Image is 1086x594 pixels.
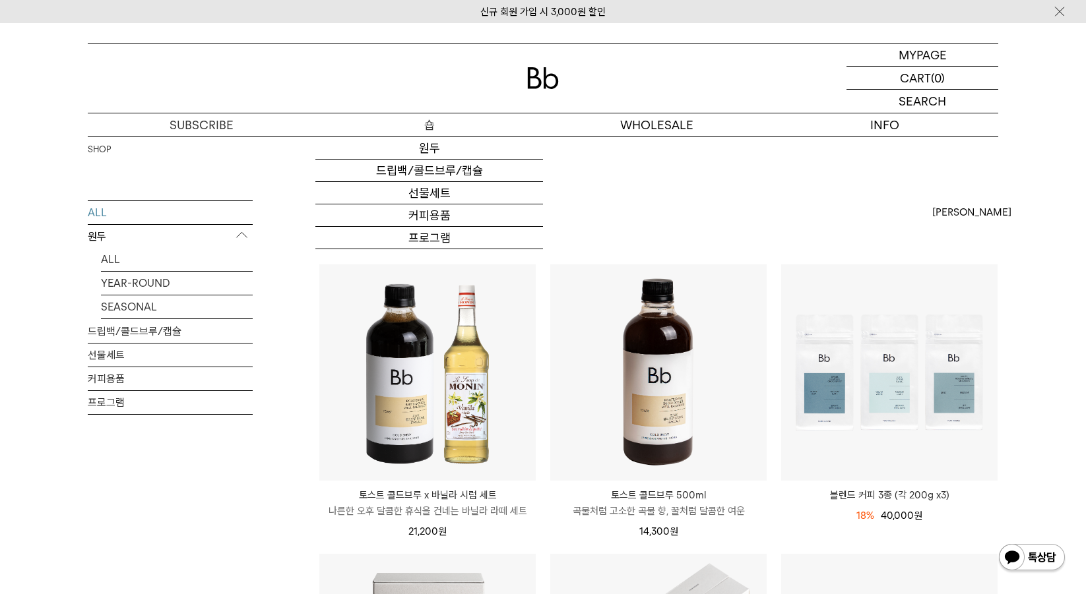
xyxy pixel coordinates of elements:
[315,182,543,204] a: 선물세트
[88,367,253,390] a: 커피용품
[408,525,447,537] span: 21,200
[899,90,946,113] p: SEARCH
[639,525,678,537] span: 14,300
[319,503,536,519] p: 나른한 오후 달콤한 휴식을 건네는 바닐라 라떼 세트
[771,113,998,136] p: INFO
[101,272,253,295] a: YEAR-ROUND
[438,525,447,537] span: 원
[101,295,253,318] a: SEASONAL
[670,525,678,537] span: 원
[914,510,922,521] span: 원
[315,160,543,182] a: 드립백/콜드브루/캡슐
[550,503,767,519] p: 곡물처럼 고소한 곡물 향, 꿀처럼 달콤한 여운
[319,487,536,519] a: 토스트 콜드브루 x 바닐라 시럽 세트 나른한 오후 달콤한 휴식을 건네는 바닐라 라떼 세트
[315,227,543,249] a: 프로그램
[88,113,315,136] a: SUBSCRIBE
[846,67,998,90] a: CART (0)
[550,487,767,519] a: 토스트 콜드브루 500ml 곡물처럼 고소한 곡물 향, 꿀처럼 달콤한 여운
[846,44,998,67] a: MYPAGE
[480,6,606,18] a: 신규 회원 가입 시 3,000원 할인
[88,343,253,367] a: 선물세트
[781,487,998,503] a: 블렌드 커피 3종 (각 200g x3)
[550,264,767,481] img: 토스트 콜드브루 500ml
[931,67,945,89] p: (0)
[856,508,874,523] div: 18%
[88,391,253,414] a: 프로그램
[900,67,931,89] p: CART
[319,264,536,481] img: 토스트 콜드브루 x 바닐라 시럽 세트
[88,201,253,224] a: ALL
[932,204,1011,220] span: [PERSON_NAME]
[998,543,1066,574] img: 카카오톡 채널 1:1 채팅 버튼
[781,264,998,481] img: 블렌드 커피 3종 (각 200g x3)
[899,44,947,66] p: MYPAGE
[88,320,253,343] a: 드립백/콜드브루/캡슐
[101,248,253,271] a: ALL
[315,137,543,160] a: 원두
[88,143,111,156] a: SHOP
[543,113,771,136] p: WHOLESALE
[315,113,543,136] a: 숍
[88,225,253,249] p: 원두
[881,510,922,521] span: 40,000
[315,204,543,227] a: 커피용품
[319,487,536,503] p: 토스트 콜드브루 x 바닐라 시럽 세트
[550,487,767,503] p: 토스트 콜드브루 500ml
[527,67,559,89] img: 로고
